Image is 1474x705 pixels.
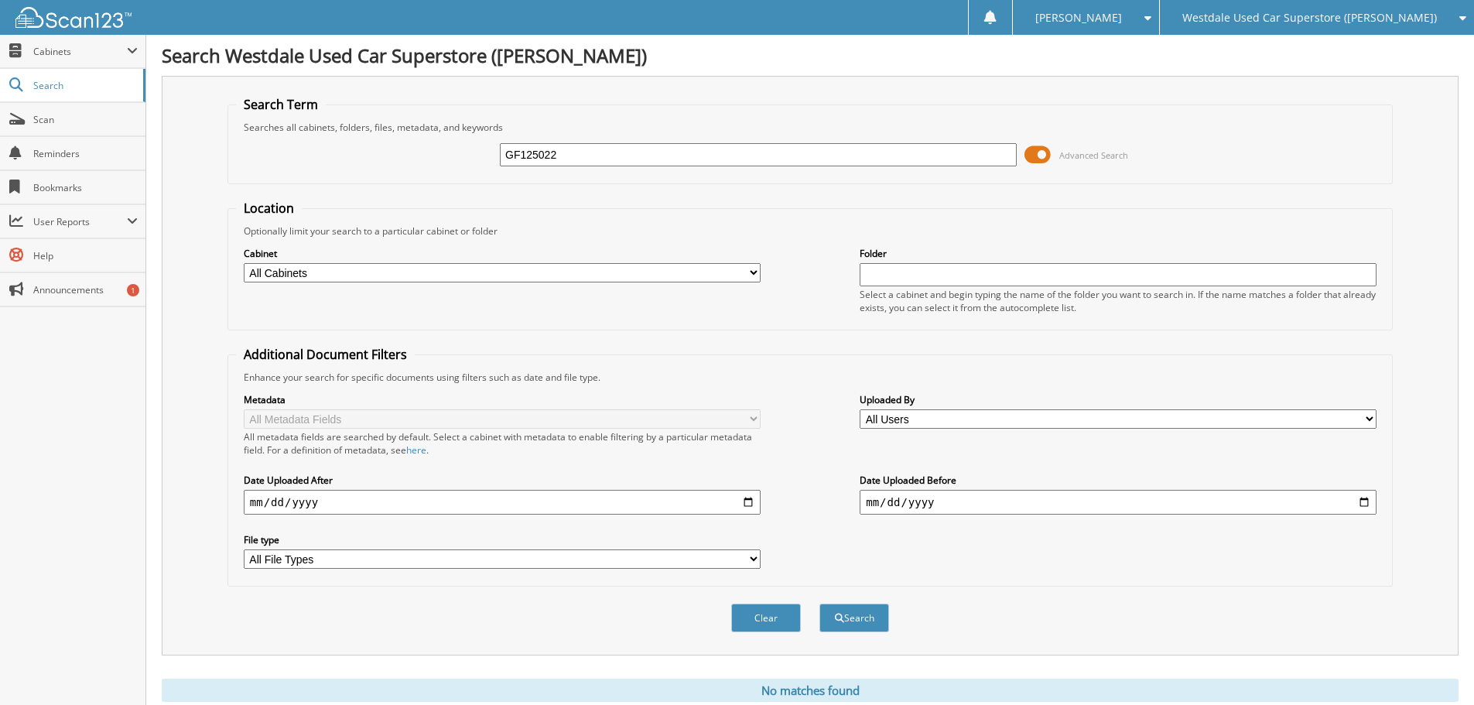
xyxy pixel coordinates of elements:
[236,371,1384,384] div: Enhance your search for specific documents using filters such as date and file type.
[244,430,761,457] div: All metadata fields are searched by default. Select a cabinet with metadata to enable filtering b...
[162,679,1459,702] div: No matches found
[1035,13,1122,22] span: [PERSON_NAME]
[127,284,139,296] div: 1
[162,43,1459,68] h1: Search Westdale Used Car Superstore ([PERSON_NAME])
[819,604,889,632] button: Search
[244,247,761,260] label: Cabinet
[860,288,1377,314] div: Select a cabinet and begin typing the name of the folder you want to search in. If the name match...
[236,121,1384,134] div: Searches all cabinets, folders, files, metadata, and keywords
[406,443,426,457] a: here
[860,474,1377,487] label: Date Uploaded Before
[1182,13,1437,22] span: Westdale Used Car Superstore ([PERSON_NAME])
[244,393,761,406] label: Metadata
[860,393,1377,406] label: Uploaded By
[15,7,132,28] img: scan123-logo-white.svg
[244,490,761,515] input: start
[33,79,135,92] span: Search
[244,474,761,487] label: Date Uploaded After
[731,604,801,632] button: Clear
[33,215,127,228] span: User Reports
[236,224,1384,238] div: Optionally limit your search to a particular cabinet or folder
[33,113,138,126] span: Scan
[33,45,127,58] span: Cabinets
[236,200,302,217] legend: Location
[33,283,138,296] span: Announcements
[244,533,761,546] label: File type
[860,247,1377,260] label: Folder
[33,249,138,262] span: Help
[33,181,138,194] span: Bookmarks
[860,490,1377,515] input: end
[236,346,415,363] legend: Additional Document Filters
[236,96,326,113] legend: Search Term
[33,147,138,160] span: Reminders
[1059,149,1128,161] span: Advanced Search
